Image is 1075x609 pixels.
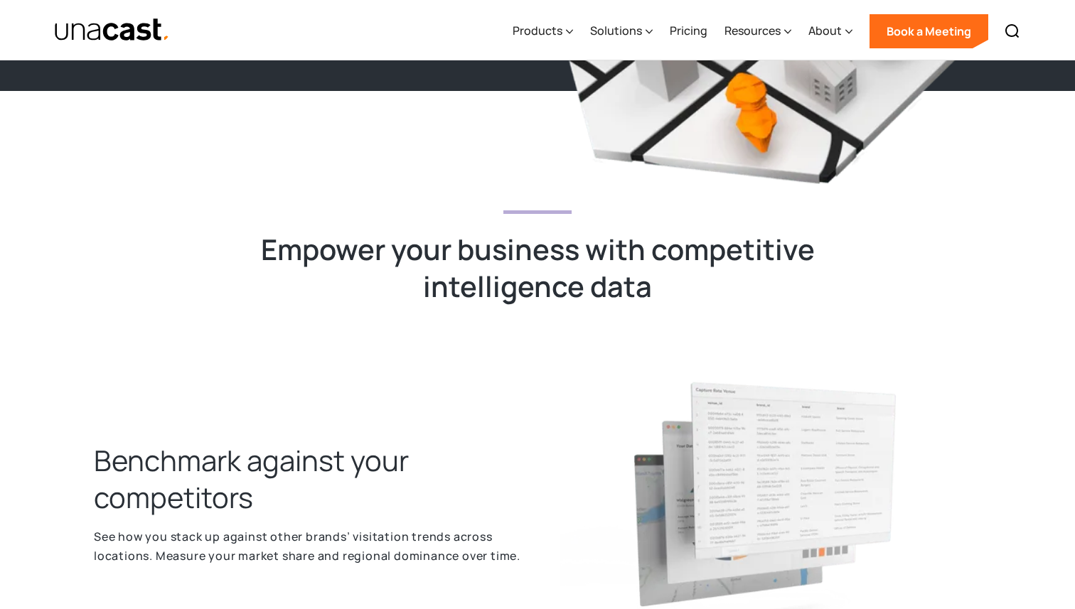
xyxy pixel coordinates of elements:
[260,231,815,305] h2: Empower your business with competitive intelligence data
[94,442,520,516] h2: Benchmark against your competitors
[54,18,170,43] img: Unacast text logo
[870,14,988,48] a: Book a Meeting
[513,2,573,60] div: Products
[724,2,791,60] div: Resources
[808,2,852,60] div: About
[670,2,707,60] a: Pricing
[590,2,653,60] div: Solutions
[1004,23,1021,40] img: Search icon
[590,22,642,39] div: Solutions
[724,22,781,39] div: Resources
[808,22,842,39] div: About
[513,22,562,39] div: Products
[54,18,170,43] a: home
[94,527,520,565] p: See how you stack up against other brands’ visitation trends across locations. Measure your marke...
